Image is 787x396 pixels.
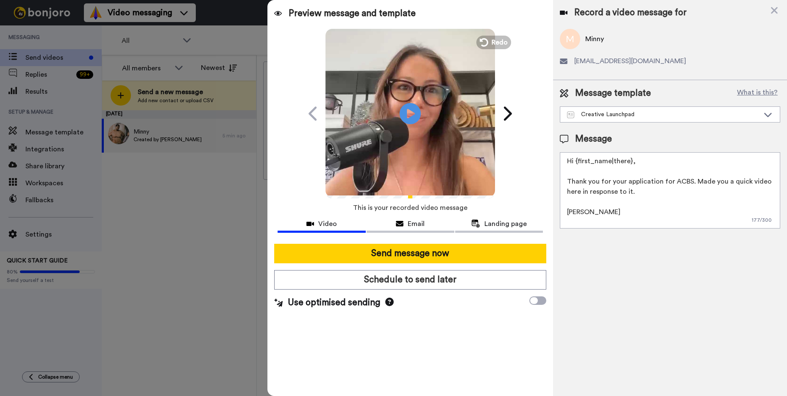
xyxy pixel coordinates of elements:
[567,110,759,119] div: Creative Launchpad
[574,56,686,66] span: [EMAIL_ADDRESS][DOMAIN_NAME]
[353,198,467,217] span: This is your recorded video message
[318,219,337,229] span: Video
[560,152,780,229] textarea: Hi {first_name|there}, Thank you for your application for ACBS. Made you a quick video here in re...
[274,270,546,290] button: Schedule to send later
[288,296,380,309] span: Use optimised sending
[575,133,612,145] span: Message
[734,87,780,100] button: What is this?
[567,112,574,118] img: Message-temps.svg
[575,87,651,100] span: Message template
[408,219,425,229] span: Email
[274,244,546,263] button: Send message now
[484,219,527,229] span: Landing page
